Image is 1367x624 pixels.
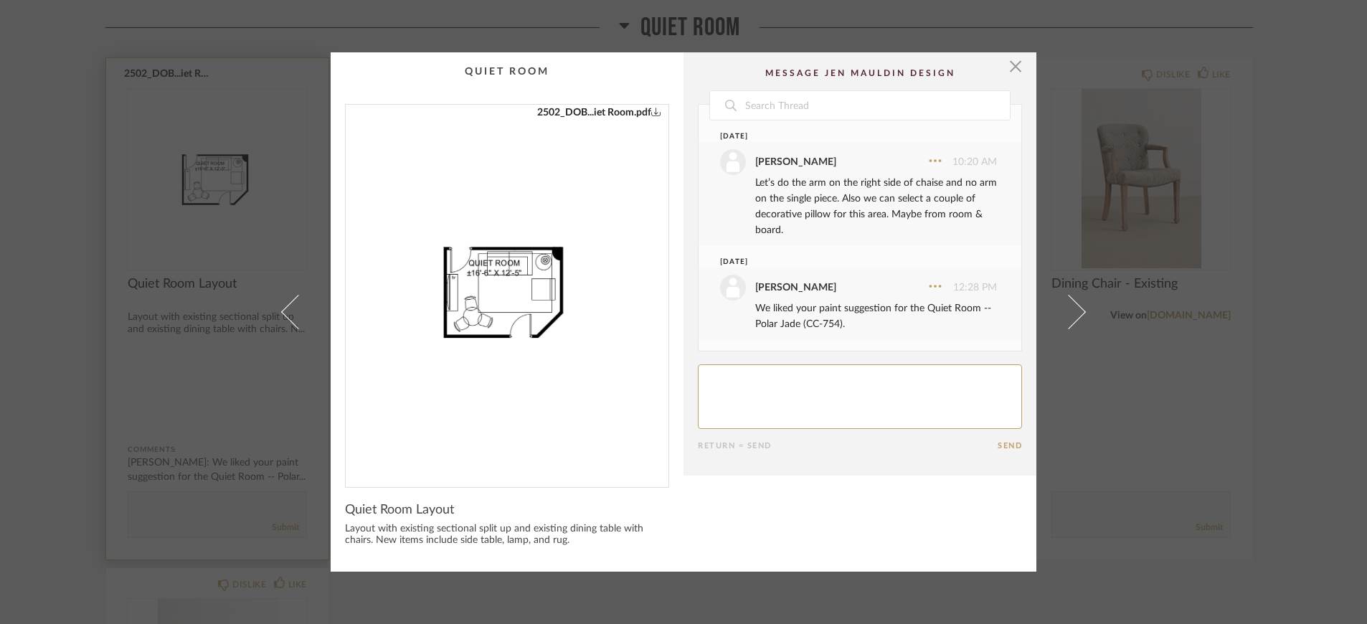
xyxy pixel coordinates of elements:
div: Let’s do the arm on the right side of chaise and no arm on the single piece. Also we can select a... [755,175,997,238]
div: [DATE] [720,257,970,268]
div: We liked your paint suggestion for the Quiet Room -- Polar Jade (CC-754). [755,301,997,332]
div: Return = Send [698,441,998,450]
a: 2502_DOB...iet Room.pdf [537,105,661,120]
div: [DATE] [720,131,970,142]
img: b0029560-9b01-4032-8ca8-b6eeb5e9c99c_1000x1000.jpg [346,105,668,476]
div: Layout with existing sectional split up and existing dining table with chairs. New items include ... [345,524,669,547]
div: 12:28 PM [720,275,997,301]
span: Quiet Room Layout [345,502,454,518]
input: Search Thread [744,91,1010,120]
div: [PERSON_NAME] [755,154,836,170]
div: 0 [346,105,668,476]
div: [PERSON_NAME] [755,280,836,296]
div: 10:20 AM [720,149,997,175]
button: Send [998,441,1022,450]
button: Close [1001,52,1030,81]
